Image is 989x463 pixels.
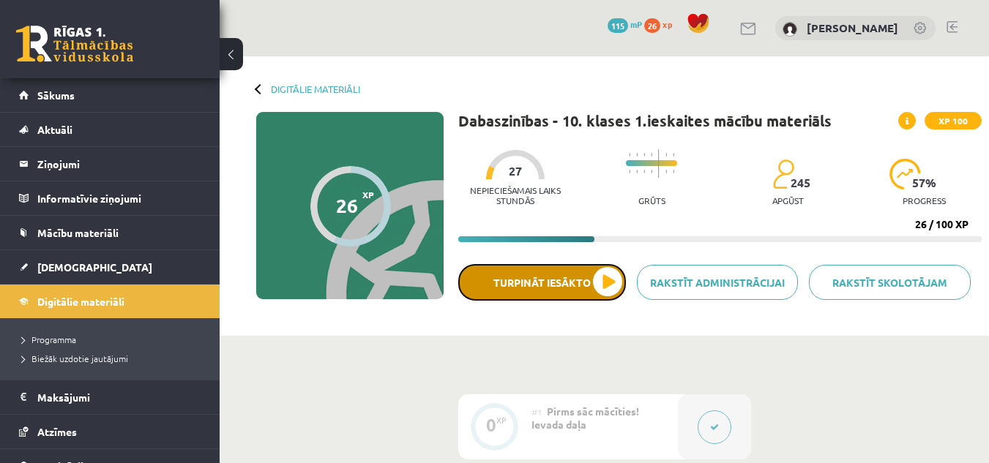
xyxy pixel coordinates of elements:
[37,147,201,181] legend: Ziņojumi
[658,149,660,178] img: icon-long-line-d9ea69661e0d244f92f715978eff75569469978d946b2353a9bb055b3ed8787d.svg
[637,265,799,300] a: Rakstīt administrācijai
[531,406,542,418] span: #1
[903,195,946,206] p: progress
[37,123,72,136] span: Aktuāli
[37,181,201,215] legend: Informatīvie ziņojumi
[37,89,75,102] span: Sākums
[629,153,630,157] img: icon-short-line-57e1e144782c952c97e751825c79c345078a6d821885a25fce030b3d8c18986b.svg
[665,170,667,173] img: icon-short-line-57e1e144782c952c97e751825c79c345078a6d821885a25fce030b3d8c18986b.svg
[19,181,201,215] a: Informatīvie ziņojumi
[458,185,572,206] p: Nepieciešamais laiks stundās
[791,176,810,189] span: 245
[644,18,660,33] span: 26
[925,112,982,129] span: XP 100
[37,260,152,274] span: [DEMOGRAPHIC_DATA]
[809,265,971,300] a: Rakstīt skolotājam
[19,216,201,249] a: Mācību materiāli
[636,170,638,173] img: icon-short-line-57e1e144782c952c97e751825c79c345078a6d821885a25fce030b3d8c18986b.svg
[271,83,360,94] a: Digitālie materiāli
[651,153,652,157] img: icon-short-line-57e1e144782c952c97e751825c79c345078a6d821885a25fce030b3d8c18986b.svg
[630,18,642,30] span: mP
[673,153,674,157] img: icon-short-line-57e1e144782c952c97e751825c79c345078a6d821885a25fce030b3d8c18986b.svg
[629,170,630,173] img: icon-short-line-57e1e144782c952c97e751825c79c345078a6d821885a25fce030b3d8c18986b.svg
[636,153,638,157] img: icon-short-line-57e1e144782c952c97e751825c79c345078a6d821885a25fce030b3d8c18986b.svg
[643,153,645,157] img: icon-short-line-57e1e144782c952c97e751825c79c345078a6d821885a25fce030b3d8c18986b.svg
[37,380,201,414] legend: Maksājumi
[37,425,77,438] span: Atzīmes
[496,416,507,424] div: XP
[16,26,133,62] a: Rīgas 1. Tālmācības vidusskola
[772,195,804,206] p: apgūst
[807,20,898,35] a: [PERSON_NAME]
[22,333,205,346] a: Programma
[19,415,201,448] a: Atzīmes
[458,264,626,301] button: Turpināt iesākto
[531,404,639,431] span: Pirms sāc mācīties! Ievada daļa
[362,189,374,200] span: XP
[22,353,128,364] span: Biežāk uzdotie jautājumi
[783,22,797,37] img: Anastasija Nikola Šefanovska
[651,170,652,173] img: icon-short-line-57e1e144782c952c97e751825c79c345078a6d821885a25fce030b3d8c18986b.svg
[22,334,76,345] span: Programma
[772,159,794,189] img: students-c634bb4e5e11cddfef0936a35e636f08e4e9abd3cc4e673bd6f9a4125e45ecb1.svg
[608,18,628,33] span: 115
[19,250,201,284] a: [DEMOGRAPHIC_DATA]
[22,352,205,365] a: Biežāk uzdotie jautājumi
[673,170,674,173] img: icon-short-line-57e1e144782c952c97e751825c79c345078a6d821885a25fce030b3d8c18986b.svg
[19,113,201,146] a: Aktuāli
[663,18,672,30] span: xp
[644,18,679,30] a: 26 xp
[19,285,201,318] a: Digitālie materiāli
[19,380,201,414] a: Maksājumi
[458,112,832,129] h1: Dabaszinības - 10. klases 1.ieskaites mācību materiāls
[37,295,124,308] span: Digitālie materiāli
[643,170,645,173] img: icon-short-line-57e1e144782c952c97e751825c79c345078a6d821885a25fce030b3d8c18986b.svg
[608,18,642,30] a: 115 mP
[509,165,522,178] span: 27
[336,195,358,217] div: 26
[912,176,937,189] span: 57 %
[665,153,667,157] img: icon-short-line-57e1e144782c952c97e751825c79c345078a6d821885a25fce030b3d8c18986b.svg
[486,418,496,432] div: 0
[638,195,665,206] p: Grūts
[19,78,201,112] a: Sākums
[37,226,119,239] span: Mācību materiāli
[889,159,921,189] img: icon-progress-161ccf0a02000e728c5f80fcf4c31c7af3da0e1684b2b1d7c360e028c24a22f1.svg
[19,147,201,181] a: Ziņojumi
